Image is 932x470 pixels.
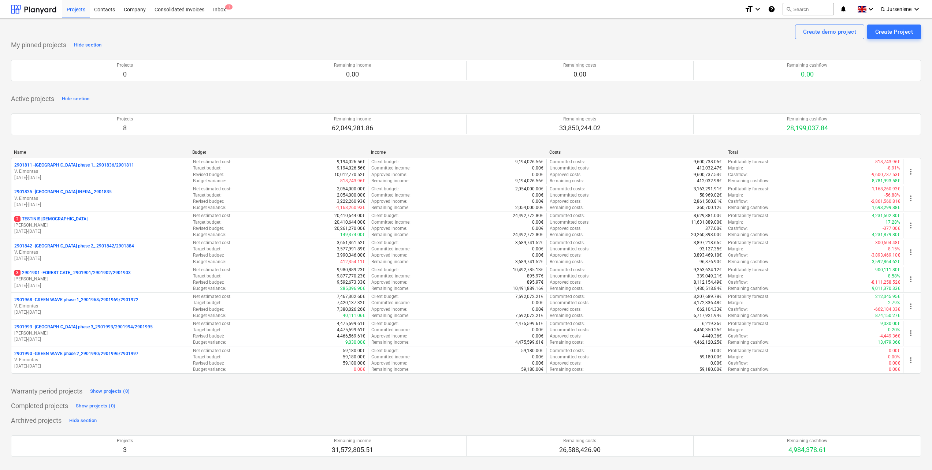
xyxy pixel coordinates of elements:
p: Uncommitted costs : [550,246,590,252]
p: Uncommitted costs : [550,219,590,225]
p: -8.91% [887,165,900,171]
p: 20,260,893.00€ [691,232,722,238]
p: 3,689,741.52€ [515,240,543,246]
div: Show projects (0) [90,387,130,396]
p: 662,104.33€ [697,306,722,313]
p: Remaining costs : [550,178,584,184]
p: 3,222,260.93€ [337,198,365,205]
p: Remaining cashflow : [728,313,769,319]
p: 7,380,026.26€ [337,306,365,313]
p: 3,651,361.52€ [337,240,365,246]
p: 377.00€ [705,225,722,232]
p: 9,877,770.23€ [337,273,365,279]
p: Cashflow : [728,172,748,178]
div: Total [728,150,901,155]
p: Committed costs : [550,240,585,246]
span: more_vert [906,221,915,230]
p: 8.58% [888,273,900,279]
i: keyboard_arrow_down [866,5,875,14]
p: Margin : [728,219,743,225]
p: Committed income : [371,192,411,198]
div: 2901811 -[GEOGRAPHIC_DATA] phase 1_ 2901836/2901811V. Eimontas[DATE]-[DATE] [14,162,187,181]
p: Active projects [11,94,54,103]
p: Revised budget : [193,306,224,313]
p: 2901835 - [GEOGRAPHIC_DATA] INFRA_ 2901835 [14,189,112,195]
p: Remaining cashflow : [728,178,769,184]
p: [DATE] - [DATE] [14,175,187,181]
p: 412,032.98€ [697,178,722,184]
i: format_size [745,5,753,14]
p: 0 [117,70,133,79]
p: 2,054,000.00€ [515,186,543,192]
p: -56.88% [884,192,900,198]
p: 2,054,000.00€ [515,205,543,211]
p: Remaining cashflow : [728,259,769,265]
p: Net estimated cost : [193,213,231,219]
p: [DATE] - [DATE] [14,363,187,369]
p: 0.00€ [532,165,543,171]
p: 2901842 - [GEOGRAPHIC_DATA] phase 2_ 2901842/2901884 [14,243,134,249]
p: 2.79% [888,300,900,306]
div: Hide section [69,417,97,425]
span: more_vert [906,167,915,176]
p: Revised budget : [193,225,224,232]
p: 20,261,270.00€ [334,225,365,232]
p: Margin : [728,246,743,252]
p: 9,194,026.56€ [515,178,543,184]
button: Show projects (0) [88,385,131,397]
p: Remaining costs [563,62,596,68]
p: -377.00€ [883,225,900,232]
button: Hide section [67,415,99,426]
p: Remaining income : [371,178,409,184]
p: Budget variance : [193,313,226,319]
p: Target budget : [193,273,222,279]
p: Client budget : [371,294,399,300]
div: 2901990 -GREEN WAVE phase 2_2901990/2901996/2901997V. Eimontas[DATE]-[DATE] [14,351,187,369]
p: Profitability forecast : [728,213,769,219]
p: V. Eimontas [14,357,187,363]
p: 33,850,244.02 [559,124,601,133]
span: 3 [14,270,21,276]
p: -1,168,260.93€ [871,186,900,192]
p: Approved costs : [550,306,582,313]
p: 0.00€ [532,306,543,313]
p: Remaining costs : [550,286,584,292]
p: 0.00€ [532,300,543,306]
p: Target budget : [193,300,222,306]
p: 20,410,644.00€ [334,213,365,219]
p: Projects [117,62,133,68]
button: Search [783,3,834,15]
p: Approved income : [371,172,407,178]
p: Client budget : [371,240,399,246]
p: 9,600,738.05€ [694,159,722,165]
p: Client budget : [371,186,399,192]
p: Budget variance : [193,232,226,238]
p: Approved costs : [550,279,582,286]
p: 2,054,000.00€ [337,192,365,198]
p: 7,420,137.32€ [337,300,365,306]
p: Approved costs : [550,172,582,178]
p: Remaining costs : [550,232,584,238]
p: 9,980,889.23€ [337,267,365,273]
p: Net estimated cost : [193,294,231,300]
p: Profitability forecast : [728,240,769,246]
iframe: Chat Widget [895,435,932,470]
div: 2901968 -GREEN WAVE phase 1_2901968/2901969/2901972V. Eimontas[DATE]-[DATE] [14,297,187,316]
p: 212,045.95€ [875,294,900,300]
p: Committed costs : [550,294,585,300]
p: Remaining income : [371,232,409,238]
p: Cashflow : [728,279,748,286]
p: 2901990 - GREEN WAVE phase 2_2901990/2901996/2901997 [14,351,138,357]
p: 0.00€ [532,327,543,333]
p: -412,354.11€ [339,259,365,265]
p: Approved income : [371,252,407,258]
p: [PERSON_NAME] [14,276,187,282]
p: 6,219.36€ [702,321,722,327]
p: 0.00€ [532,252,543,258]
p: Committed income : [371,327,411,333]
p: 8,112,154.49€ [694,279,722,286]
p: Revised budget : [193,198,224,205]
p: -9,600,737.53€ [871,172,900,178]
button: Create demo project [795,25,864,39]
p: V. Eimontas [14,195,187,202]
